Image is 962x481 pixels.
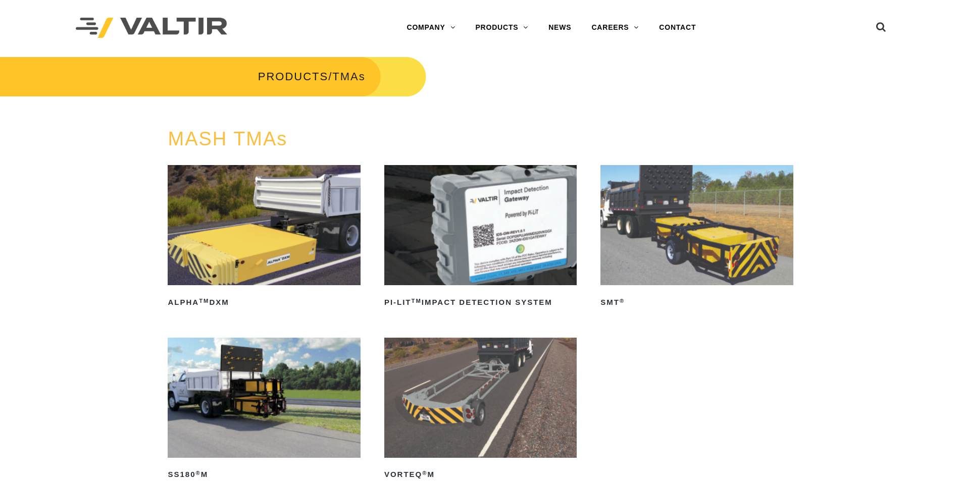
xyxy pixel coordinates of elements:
sup: TM [412,298,422,304]
span: TMAs [332,70,365,83]
img: Valtir [76,18,227,38]
a: CONTACT [649,18,706,38]
sup: TM [199,298,209,304]
a: NEWS [538,18,581,38]
a: PRODUCTS [465,18,538,38]
a: CAREERS [581,18,649,38]
h2: SMT [600,294,793,310]
sup: ® [620,298,625,304]
a: COMPANY [396,18,465,38]
a: SMT® [600,165,793,310]
a: PI-LITTMImpact Detection System [384,165,577,310]
sup: ® [196,470,201,476]
a: PRODUCTS [258,70,328,83]
h2: ALPHA DXM [168,294,360,310]
sup: ® [422,470,427,476]
a: MASH TMAs [168,128,287,149]
a: ALPHATMDXM [168,165,360,310]
h2: PI-LIT Impact Detection System [384,294,577,310]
